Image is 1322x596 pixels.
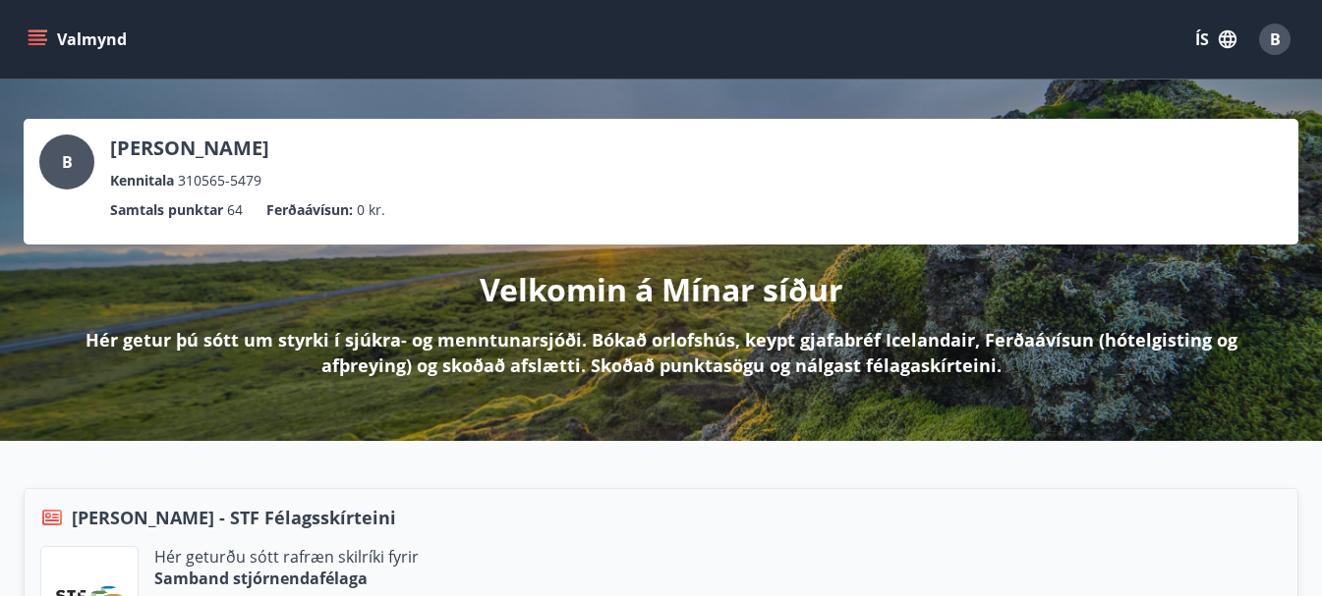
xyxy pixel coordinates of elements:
button: menu [24,22,135,57]
p: Ferðaávísun : [266,199,353,221]
span: 64 [227,199,243,221]
p: Hér geturðu sótt rafræn skilríki fyrir [154,546,419,568]
button: ÍS [1184,22,1247,57]
button: B [1251,16,1298,63]
span: [PERSON_NAME] - STF Félagsskírteini [72,505,396,530]
p: Kennitala [110,170,174,191]
p: Velkomin á Mínar síður [480,268,843,311]
span: 0 kr. [357,199,385,221]
p: Samtals punktar [110,199,223,221]
p: Samband stjórnendafélaga [154,568,419,589]
p: [PERSON_NAME] [110,135,269,162]
span: B [1270,28,1281,50]
span: 310565-5479 [178,170,261,191]
p: Hér getur þú sótt um styrki í sjúkra- og menntunarsjóði. Bókað orlofshús, keypt gjafabréf Iceland... [55,327,1267,378]
span: B [62,151,73,173]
